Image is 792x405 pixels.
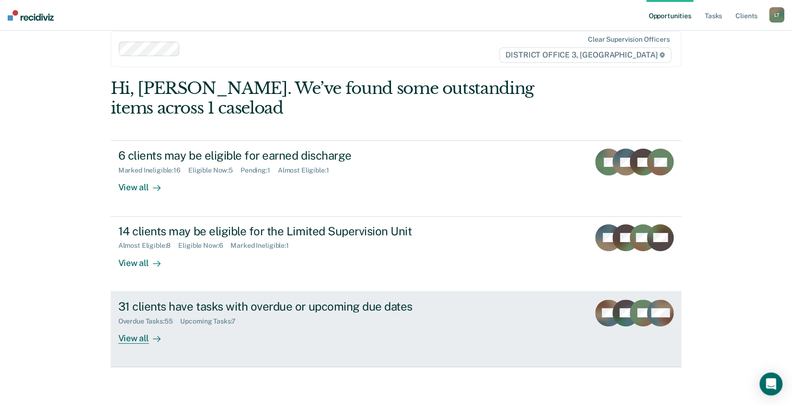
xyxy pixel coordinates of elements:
div: 14 clients may be eligible for the Limited Supervision Unit [118,224,455,238]
div: Eligible Now : 6 [178,242,230,250]
div: Hi, [PERSON_NAME]. We’ve found some outstanding items across 1 caseload [111,79,567,118]
div: 31 clients have tasks with overdue or upcoming due dates [118,300,455,313]
div: L T [769,7,784,23]
div: Marked Ineligible : 16 [118,166,188,174]
div: Upcoming Tasks : 7 [180,317,243,325]
div: View all [118,174,172,193]
div: Overdue Tasks : 55 [118,317,181,325]
span: DISTRICT OFFICE 3, [GEOGRAPHIC_DATA] [499,47,671,63]
div: Marked Ineligible : 1 [230,242,296,250]
a: 31 clients have tasks with overdue or upcoming due datesOverdue Tasks:55Upcoming Tasks:7View all [111,292,682,367]
div: View all [118,250,172,268]
button: LT [769,7,784,23]
div: View all [118,325,172,344]
div: Open Intercom Messenger [759,372,782,395]
div: 6 clients may be eligible for earned discharge [118,149,455,162]
div: Almost Eligible : 1 [278,166,337,174]
div: Pending : 1 [241,166,278,174]
div: Eligible Now : 5 [188,166,241,174]
div: Almost Eligible : 8 [118,242,179,250]
div: Clear supervision officers [588,35,669,44]
a: 6 clients may be eligible for earned dischargeMarked Ineligible:16Eligible Now:5Pending:1Almost E... [111,140,682,216]
img: Recidiviz [8,10,54,21]
a: 14 clients may be eligible for the Limited Supervision UnitAlmost Eligible:8Eligible Now:6Marked ... [111,217,682,292]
